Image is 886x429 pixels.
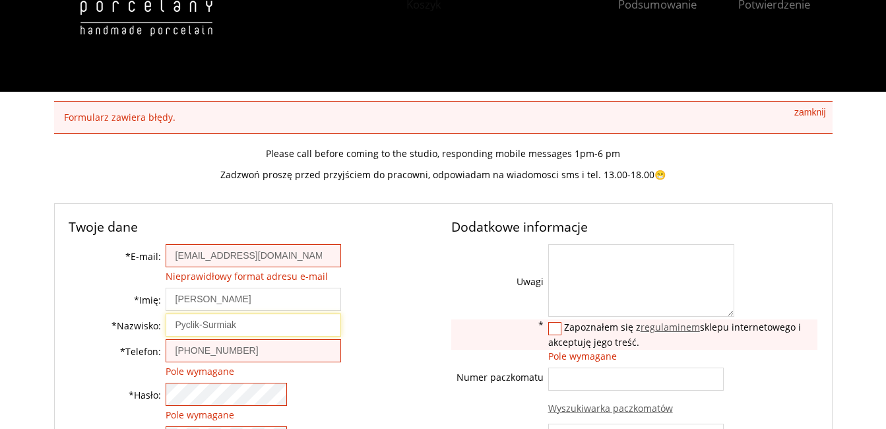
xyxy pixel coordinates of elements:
p: Formularz zawiera błędy. [64,112,175,123]
h4: Twoje dane [69,220,435,234]
label: Uwagi [517,272,544,292]
li: Nieprawidłowy format adresu e-mail [166,270,341,283]
li: Pole wymagane [166,409,341,422]
h4: Dodatkowe informacje [451,220,818,234]
li: Pole wymagane [548,350,818,363]
label: Telefon: [120,342,161,362]
button: Zamknij komunikat Formularz zawiera błędy. [794,105,825,119]
label: Hasło: [129,385,161,405]
label: Imię: [134,290,161,310]
label: Nazwisko: [111,316,161,336]
p: Please call before coming to the studio, responding mobile messages 1pm-6 pm [54,148,833,160]
label: Numer paczkomatu [457,368,544,387]
li: Pole wymagane [166,365,341,378]
p: Zadzwoń proszę przed przyjściem do pracowni, odpowiadam na wiadomosci sms i tel. 13.00-18.00😁 [54,169,833,181]
a: Wyszukiwarka paczkomatów [548,402,673,414]
label: E-mail: [125,247,161,267]
span: zamknij [794,107,825,117]
a: regulaminem [641,321,700,333]
label: Zapoznałem się z sklepu internetowego i akceptuję jego treść. [548,321,801,348]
